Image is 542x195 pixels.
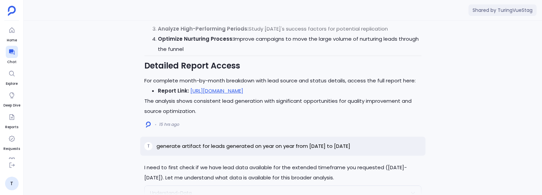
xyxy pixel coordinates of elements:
[147,143,150,149] span: T
[144,162,421,183] p: I need to first check if we have lead data available for the extended timeframe you requested ([D...
[190,87,243,94] a: [URL][DOMAIN_NAME]
[3,146,20,152] span: Requests
[159,122,179,127] span: 15 hrs ago
[468,4,537,16] span: Shared by TuringVueStag
[6,81,18,86] span: Explore
[6,67,18,86] a: Explore
[144,60,240,71] strong: Detailed Report Access
[157,142,350,150] p: generate artifact for leads generated on year on year from [DATE] to [DATE]
[2,154,22,173] a: Dashboard
[8,6,16,16] img: petavue logo
[3,133,20,152] a: Requests
[5,177,19,190] a: T
[6,24,18,43] a: Home
[158,34,421,54] li: Improve campaigns to move the large volume of nurturing leads through the funnel
[3,89,20,108] a: Deep Dive
[6,59,18,65] span: Chat
[5,124,18,130] span: Reports
[3,103,20,108] span: Deep Dive
[5,111,18,130] a: Reports
[6,38,18,43] span: Home
[158,87,189,94] strong: Report Link:
[144,96,421,116] p: The analysis shows consistent lead generation with significant opportunities for quality improvem...
[144,76,421,86] p: For complete month-by-month breakdown with lead source and status details, access the full report...
[146,121,151,128] img: logo
[6,46,18,65] a: Chat
[158,35,234,42] strong: Optimize Nurturing Process:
